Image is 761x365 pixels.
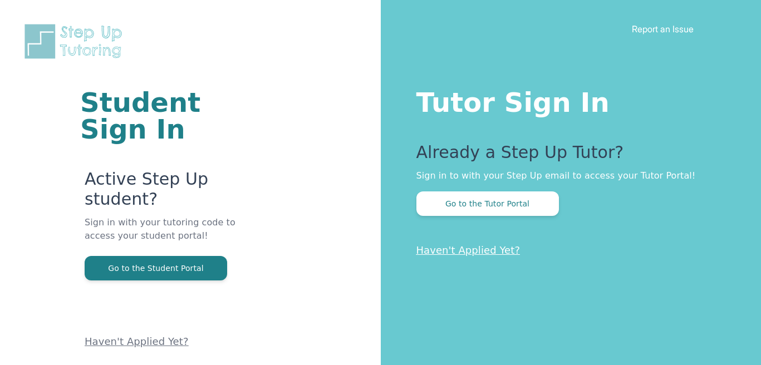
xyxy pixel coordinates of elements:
p: Sign in with your tutoring code to access your student portal! [85,216,247,256]
button: Go to the Student Portal [85,256,227,280]
button: Go to the Tutor Portal [416,191,559,216]
h1: Tutor Sign In [416,85,717,116]
h1: Student Sign In [80,89,247,142]
img: Step Up Tutoring horizontal logo [22,22,129,61]
a: Haven't Applied Yet? [85,336,189,347]
p: Already a Step Up Tutor? [416,142,717,169]
p: Active Step Up student? [85,169,247,216]
a: Report an Issue [632,23,694,34]
p: Sign in to with your Step Up email to access your Tutor Portal! [416,169,717,182]
a: Go to the Student Portal [85,263,227,273]
a: Go to the Tutor Portal [416,198,559,209]
a: Haven't Applied Yet? [416,244,521,256]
